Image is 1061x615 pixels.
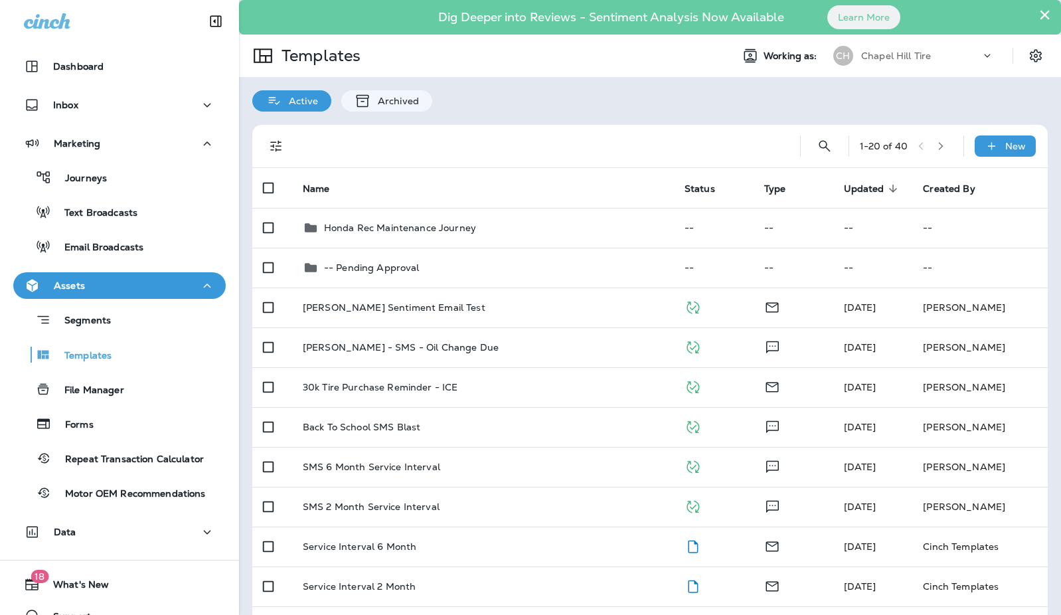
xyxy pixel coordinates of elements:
p: Marketing [54,138,100,149]
p: SMS 2 Month Service Interval [303,501,440,512]
span: Type [764,183,803,195]
span: Name [303,183,347,195]
span: Text [764,340,781,352]
button: Learn More [827,5,900,29]
button: Text Broadcasts [13,198,226,226]
span: Name [303,183,330,195]
td: -- [754,208,833,248]
p: 30k Tire Purchase Reminder - ICE [303,382,457,393]
p: Forms [52,419,94,432]
p: Inbox [53,100,78,110]
button: Dashboard [13,53,226,80]
button: Marketing [13,130,226,157]
span: Published [685,420,701,432]
td: [PERSON_NAME] [912,327,1048,367]
button: Filters [263,133,289,159]
p: Service Interval 2 Month [303,581,416,592]
p: Email Broadcasts [51,242,143,254]
p: Data [54,527,76,537]
td: -- [912,248,1048,288]
p: [PERSON_NAME] - SMS - Oil Change Due [303,342,499,353]
p: File Manager [51,385,124,397]
p: Service Interval 6 Month [303,541,416,552]
span: Zachary Nottke [844,421,876,433]
span: Updated [844,183,902,195]
td: Cinch Templates [912,527,1048,567]
p: [PERSON_NAME] Sentiment Email Test [303,302,485,313]
button: 18What's New [13,571,226,598]
span: What's New [40,579,109,595]
td: [PERSON_NAME] [912,407,1048,447]
span: Zachary Nottke [844,501,876,513]
span: Text [764,499,781,511]
p: Dashboard [53,61,104,72]
span: Status [685,183,715,195]
button: Forms [13,410,226,438]
p: Repeat Transaction Calculator [52,454,204,466]
span: Status [685,183,732,195]
td: [PERSON_NAME] [912,288,1048,327]
span: Working as: [764,50,820,62]
span: Email [764,539,780,551]
td: -- [754,248,833,288]
td: -- [833,208,913,248]
span: Published [685,380,701,392]
span: Zachary Nottke [844,341,876,353]
button: Journeys [13,163,226,191]
p: Templates [51,350,112,363]
span: Zachary Nottke [844,461,876,473]
button: Inbox [13,92,226,118]
span: Email [764,300,780,312]
div: CH [833,46,853,66]
span: Zachary Nottke [844,580,876,592]
td: [PERSON_NAME] [912,367,1048,407]
span: Zachary Nottke [844,541,876,553]
p: SMS 6 Month Service Interval [303,462,440,472]
span: Updated [844,183,884,195]
span: Michelle Anderson [844,302,876,313]
span: Text [764,420,781,432]
button: Assets [13,272,226,299]
span: Email [764,579,780,591]
span: Draft [685,579,701,591]
span: Published [685,460,701,472]
p: Archived [371,96,419,106]
button: File Manager [13,375,226,403]
td: -- [674,248,754,288]
button: Email Broadcasts [13,232,226,260]
button: Repeat Transaction Calculator [13,444,226,472]
td: -- [833,248,913,288]
span: Type [764,183,786,195]
p: Back To School SMS Blast [303,422,420,432]
p: Chapel Hill Tire [861,50,931,61]
button: Close [1038,4,1051,25]
button: Collapse Sidebar [197,8,234,35]
td: [PERSON_NAME] [912,447,1048,487]
span: Published [685,300,701,312]
span: Erin Vernon [844,381,876,393]
button: Motor OEM Recommendations [13,479,226,507]
p: Active [282,96,318,106]
span: Published [685,499,701,511]
span: Text [764,460,781,472]
button: Data [13,519,226,545]
p: Motor OEM Recommendations [52,488,206,501]
button: Search Templates [811,133,838,159]
span: Published [685,340,701,352]
p: Honda Rec Maintenance Journey [324,222,476,233]
span: Email [764,380,780,392]
p: Dig Deeper into Reviews - Sentiment Analysis Now Available [400,15,823,19]
button: Settings [1024,44,1048,68]
p: Segments [51,315,111,328]
span: Draft [685,539,701,551]
td: [PERSON_NAME] [912,487,1048,527]
p: Templates [276,46,361,66]
button: Segments [13,306,226,334]
p: Journeys [52,173,107,185]
span: 18 [31,570,48,583]
td: -- [674,208,754,248]
div: 1 - 20 of 40 [860,141,908,151]
span: Created By [923,183,975,195]
p: New [1005,141,1026,151]
p: Assets [54,280,85,291]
